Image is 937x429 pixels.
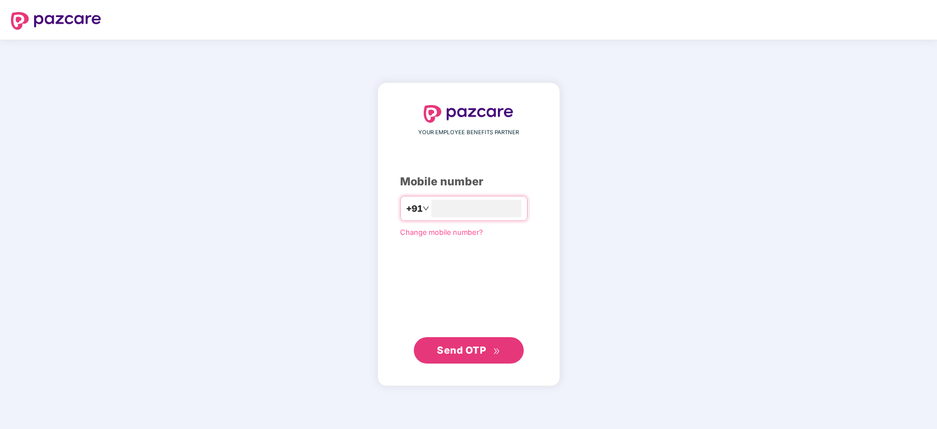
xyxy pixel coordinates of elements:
span: down [423,205,429,212]
a: Change mobile number? [400,228,483,237]
button: Send OTPdouble-right [414,337,524,364]
img: logo [424,105,514,123]
div: Mobile number [400,173,537,190]
span: double-right [493,348,500,355]
span: YOUR EMPLOYEE BENEFITS PARTNER [418,128,519,137]
span: Send OTP [437,344,486,356]
img: logo [11,12,101,30]
span: +91 [406,202,423,216]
